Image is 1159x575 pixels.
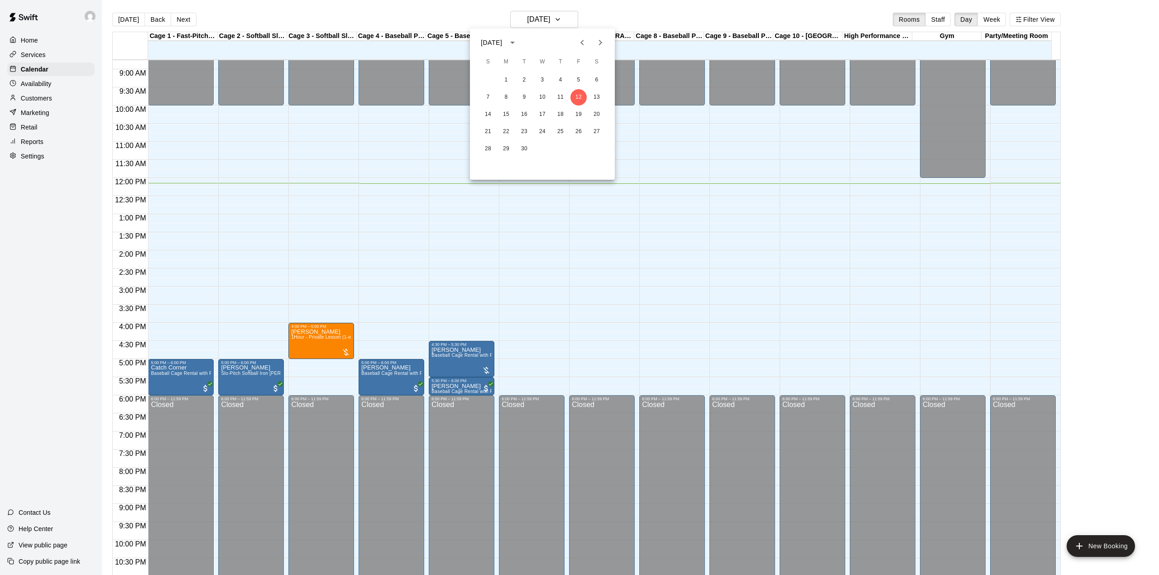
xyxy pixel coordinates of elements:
button: 17 [534,106,551,123]
div: [DATE] [481,38,502,48]
button: 3 [534,72,551,88]
span: Friday [570,53,587,71]
span: Monday [498,53,514,71]
button: 11 [552,89,569,105]
button: 13 [589,89,605,105]
button: 18 [552,106,569,123]
button: 7 [480,89,496,105]
button: calendar view is open, switch to year view [505,35,520,50]
button: 24 [534,124,551,140]
span: Sunday [480,53,496,71]
button: 23 [516,124,532,140]
button: 19 [570,106,587,123]
button: 26 [570,124,587,140]
button: 6 [589,72,605,88]
button: 21 [480,124,496,140]
button: 9 [516,89,532,105]
button: 29 [498,141,514,157]
button: 10 [534,89,551,105]
button: 1 [498,72,514,88]
span: Thursday [552,53,569,71]
button: 30 [516,141,532,157]
button: 5 [570,72,587,88]
button: 12 [570,89,587,105]
button: 22 [498,124,514,140]
button: 4 [552,72,569,88]
button: 15 [498,106,514,123]
span: Wednesday [534,53,551,71]
button: 2 [516,72,532,88]
span: Tuesday [516,53,532,71]
button: 20 [589,106,605,123]
button: Previous month [573,34,591,52]
button: 25 [552,124,569,140]
button: Next month [591,34,609,52]
button: 27 [589,124,605,140]
button: 8 [498,89,514,105]
span: Saturday [589,53,605,71]
button: 28 [480,141,496,157]
button: 14 [480,106,496,123]
button: 16 [516,106,532,123]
